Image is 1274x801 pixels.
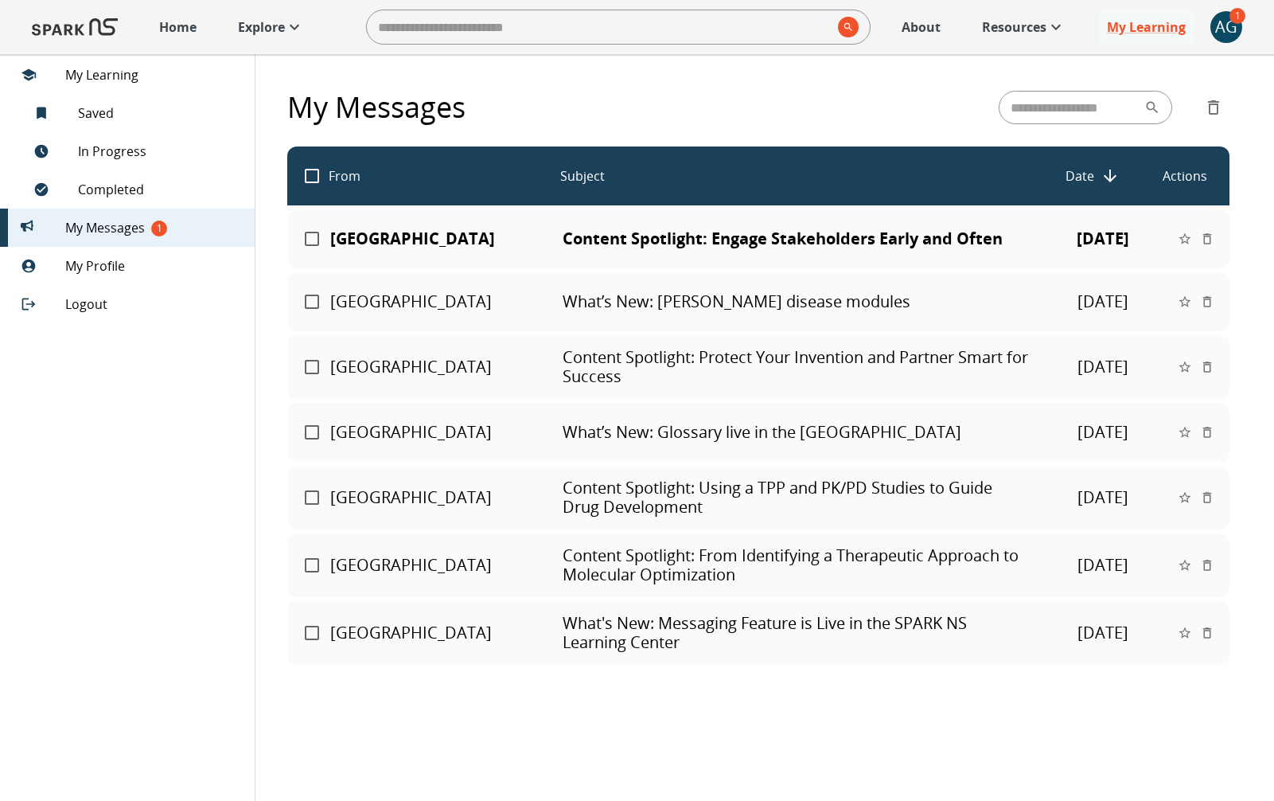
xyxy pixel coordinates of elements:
[1196,486,1218,509] button: delete
[1066,166,1094,186] p: Date
[330,229,562,248] p: [GEOGRAPHIC_DATA]
[1174,622,1196,644] button: toggle pinned
[563,229,1032,248] p: Content Spotlight: Engage Stakeholders Early and Often
[330,358,562,377] p: [GEOGRAPHIC_DATA]
[287,86,466,129] p: My Messages
[1034,556,1173,575] p: [DATE]
[1034,423,1173,442] p: [DATE]
[1034,358,1173,377] p: [DATE]
[1174,421,1196,443] button: toggle pinned
[563,292,1032,311] p: What’s New: [PERSON_NAME] disease modules
[330,556,562,575] p: [GEOGRAPHIC_DATA]
[1163,166,1207,186] p: Actions
[563,479,1032,517] p: Content Spotlight: Using a TPP and PK/PD Studies to Guide Drug Development
[563,546,1032,584] p: Content Spotlight: From Identifying a Therapeutic Approach to Molecular Optimization
[65,218,242,237] span: My Messages
[1196,291,1218,313] button: delete
[563,423,1032,442] p: What’s New: Glossary live in the [GEOGRAPHIC_DATA]
[1196,421,1218,443] button: delete
[1198,92,1229,123] button: delete
[902,18,941,37] p: About
[1210,11,1242,43] button: account of current user
[65,256,242,275] span: My Profile
[8,285,255,323] div: Logout
[1034,488,1173,507] p: [DATE]
[8,247,255,285] div: My Profile
[1107,18,1186,37] p: My Learning
[78,104,242,123] span: Saved
[1174,228,1196,250] button: toggle pinned
[974,10,1073,45] a: Resources
[78,142,242,161] span: In Progress
[8,56,255,94] div: My Learning
[1196,356,1218,378] button: delete
[32,8,118,46] img: Logo of SPARK at Stanford
[330,292,562,311] p: [GEOGRAPHIC_DATA]
[230,10,312,45] a: Explore
[894,10,949,45] a: About
[832,10,859,44] button: search
[330,623,562,643] p: [GEOGRAPHIC_DATA]
[78,180,242,199] span: Completed
[1034,623,1173,643] p: [DATE]
[330,423,562,442] p: [GEOGRAPHIC_DATA]
[1034,292,1173,311] p: [DATE]
[1196,554,1218,576] button: delete
[1174,291,1196,313] button: toggle pinned
[1174,486,1196,509] button: toggle pinned
[1196,228,1218,250] button: delete
[8,94,255,132] div: Saved
[8,170,255,209] div: Completed
[151,221,167,236] span: 1
[1034,229,1173,248] p: [DATE]
[65,65,242,84] span: My Learning
[65,295,242,314] span: Logout
[1196,622,1218,644] button: delete
[563,348,1032,386] p: Content Spotlight: Protect Your Invention and Partner Smart for Success
[159,18,197,37] p: Home
[330,488,562,507] p: [GEOGRAPHIC_DATA]
[1229,8,1245,24] span: 1
[238,18,285,37] p: Explore
[1210,11,1242,43] div: AG
[982,18,1046,37] p: Resources
[1174,554,1196,576] button: toggle pinned
[1099,10,1194,45] a: My Learning
[151,10,205,45] a: Home
[329,166,360,186] p: From
[8,132,255,170] div: In Progress
[1174,356,1196,378] button: toggle pinned
[1138,93,1160,122] button: search
[560,166,605,186] p: Subject
[563,614,1032,652] p: What's New: Messaging Feature is Live in the SPARK NS Learning Center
